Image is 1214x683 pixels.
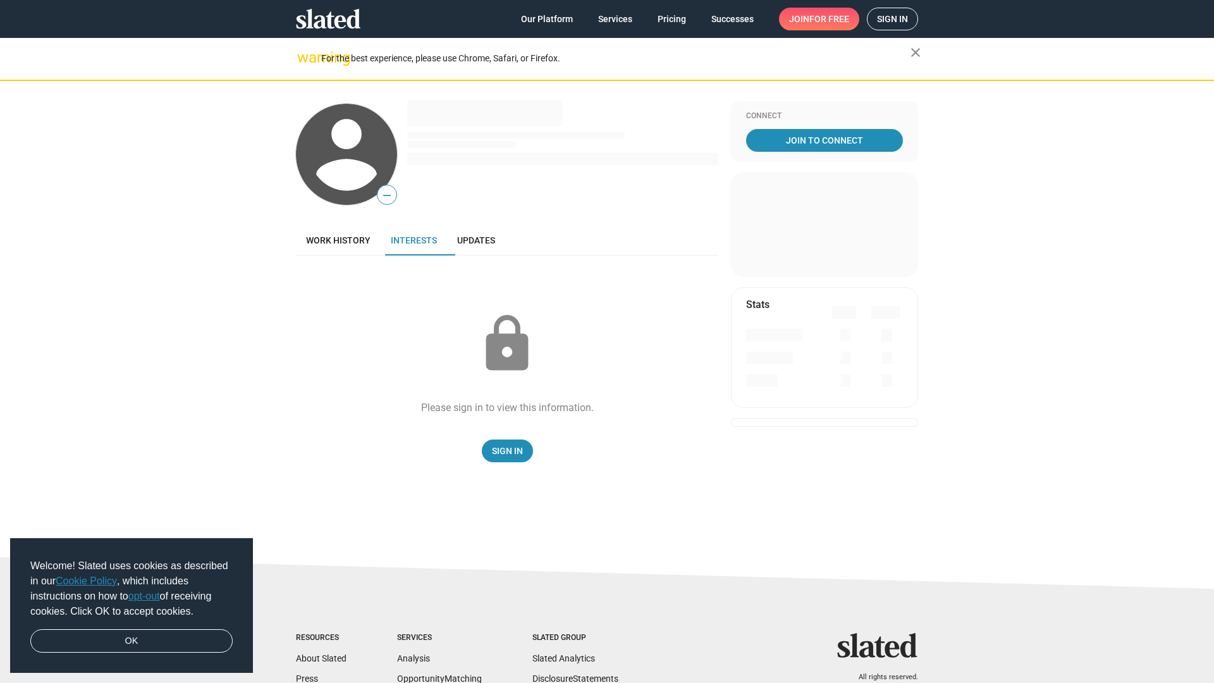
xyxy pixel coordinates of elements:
a: Successes [701,8,764,30]
mat-icon: warning [297,50,312,65]
span: Interests [391,235,437,245]
span: Sign In [492,440,523,462]
a: dismiss cookie message [30,629,233,653]
a: Our Platform [511,8,583,30]
span: Successes [711,8,754,30]
span: Updates [457,235,495,245]
mat-card-title: Stats [746,298,769,311]
span: Join To Connect [749,129,900,152]
a: Join To Connect [746,129,903,152]
a: opt-out [128,591,160,601]
span: Sign in [877,8,908,30]
div: Please sign in to view this information. [421,401,594,414]
span: Join [789,8,849,30]
span: Work history [306,235,371,245]
div: Resources [296,633,346,643]
a: Slated Analytics [532,653,595,663]
div: Services [397,633,482,643]
span: — [377,187,396,204]
a: Work history [296,225,381,255]
span: Pricing [658,8,686,30]
a: Pricing [647,8,696,30]
a: Analysis [397,653,430,663]
div: For the best experience, please use Chrome, Safari, or Firefox. [321,50,910,67]
a: Sign in [867,8,918,30]
span: for free [809,8,849,30]
mat-icon: lock [475,312,539,376]
div: Slated Group [532,633,618,643]
span: Our Platform [521,8,573,30]
a: About Slated [296,653,346,663]
span: Services [598,8,632,30]
a: Cookie Policy [56,575,117,586]
a: Sign In [482,440,533,462]
a: Services [588,8,642,30]
a: Interests [381,225,447,255]
div: Connect [746,111,903,121]
span: Welcome! Slated uses cookies as described in our , which includes instructions on how to of recei... [30,558,233,619]
mat-icon: close [908,45,923,60]
a: Joinfor free [779,8,859,30]
div: cookieconsent [10,538,253,674]
a: Updates [447,225,505,255]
